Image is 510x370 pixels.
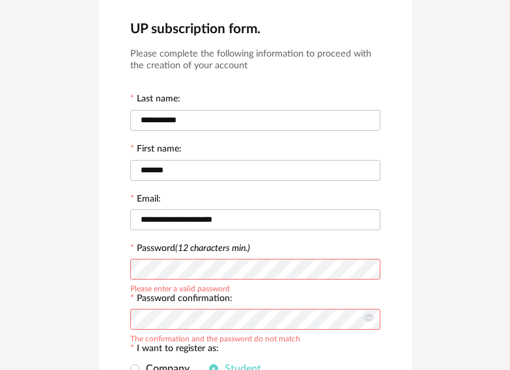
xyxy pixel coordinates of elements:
div: Please enter a valid password [130,282,230,293]
div: The confirmation and the password do not match [130,332,300,343]
label: Last name: [130,94,180,106]
label: Password [137,244,250,253]
h2: UP subscription form. [130,20,380,38]
label: Email: [130,194,161,206]
i: (12 characters min.) [175,244,250,253]
label: First name: [130,144,182,156]
label: Password confirmation: [130,294,233,306]
h3: Please complete the following information to proceed with the creation of your account [130,48,380,72]
label: I want to register as: [130,344,219,356]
